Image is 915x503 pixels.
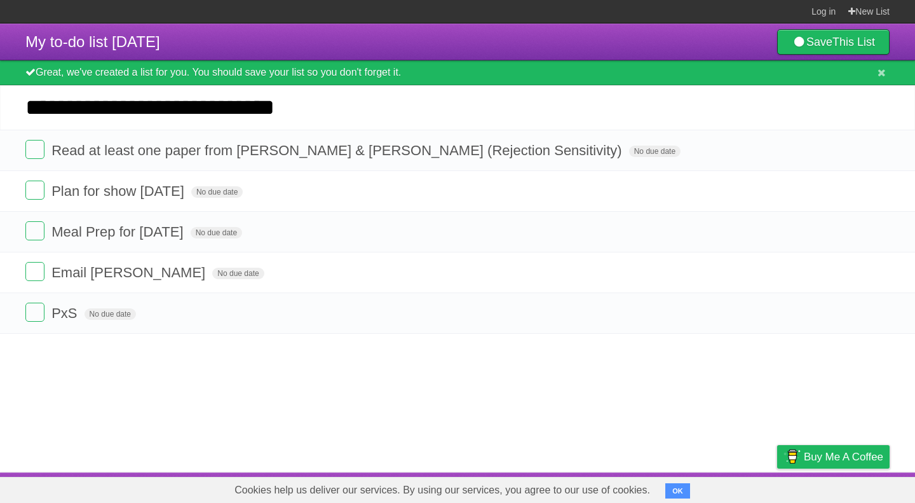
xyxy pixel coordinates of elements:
a: Developers [650,476,701,500]
a: Privacy [761,476,794,500]
span: Email [PERSON_NAME] [51,265,208,280]
span: No due date [629,146,681,157]
label: Done [25,262,44,281]
span: Plan for show [DATE] [51,183,187,199]
span: My to-do list [DATE] [25,33,160,50]
a: Buy me a coffee [777,445,890,469]
span: No due date [212,268,264,279]
label: Done [25,181,44,200]
a: About [608,476,635,500]
b: This List [832,36,875,48]
span: No due date [85,308,136,320]
label: Done [25,221,44,240]
a: Terms [717,476,745,500]
span: Buy me a coffee [804,446,883,468]
span: PxS [51,305,80,321]
label: Done [25,303,44,322]
a: Suggest a feature [810,476,890,500]
button: OK [665,483,690,499]
span: Read at least one paper from [PERSON_NAME] & [PERSON_NAME] (Rejection Sensitivity) [51,142,625,158]
label: Done [25,140,44,159]
span: No due date [191,227,242,238]
span: Cookies help us deliver our services. By using our services, you agree to our use of cookies. [222,478,663,503]
span: No due date [191,186,243,198]
a: SaveThis List [777,29,890,55]
img: Buy me a coffee [783,446,801,467]
span: Meal Prep for [DATE] [51,224,186,240]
